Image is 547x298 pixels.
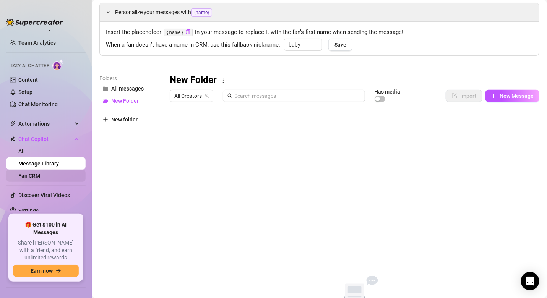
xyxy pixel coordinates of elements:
span: New Message [500,93,534,99]
a: Setup [18,89,32,95]
span: search [227,93,233,99]
span: folder-open [103,98,108,104]
button: Import [446,90,482,102]
code: {name} [164,29,193,37]
span: folder [103,86,108,91]
input: Search messages [234,92,360,100]
img: Chat Copilot [10,136,15,142]
button: Click to Copy [185,29,190,35]
button: Earn nowarrow-right [13,265,79,277]
button: All messages [99,83,161,95]
a: All [18,148,25,154]
div: Personalize your messages with{name} [100,3,539,21]
span: {name} [191,8,212,17]
span: plus [103,117,108,122]
button: New Folder [99,95,161,107]
span: Automations [18,118,73,130]
span: plus [491,93,497,99]
button: New Message [485,90,539,102]
span: Share [PERSON_NAME] with a friend, and earn unlimited rewards [13,239,79,262]
span: 🎁 Get $100 in AI Messages [13,221,79,236]
span: Earn now [31,268,53,274]
span: Insert the placeholder in your message to replace it with the fan’s first name when sending the m... [106,28,533,37]
div: Open Intercom Messenger [521,272,539,290]
span: New Folder [111,98,139,104]
a: Message Library [18,160,59,167]
span: expanded [106,10,110,14]
span: more [220,77,227,84]
a: Discover Viral Videos [18,192,70,198]
span: arrow-right [56,268,61,274]
span: All Creators [174,90,209,102]
span: Izzy AI Chatter [11,62,49,70]
a: Settings [18,207,39,214]
span: team [205,94,209,98]
a: Content [18,77,38,83]
span: Personalize your messages with [115,8,533,17]
span: Chat Copilot [18,133,73,145]
article: Folders [99,74,161,83]
span: When a fan doesn’t have a name in CRM, use this fallback nickname: [106,40,280,50]
img: logo-BBDzfeDw.svg [6,18,63,26]
a: Fan CRM [18,173,40,179]
span: thunderbolt [10,121,16,127]
h3: New Folder [170,74,217,86]
span: All messages [111,86,144,92]
span: New folder [111,117,138,123]
a: Team Analytics [18,40,56,46]
span: Save [334,42,346,48]
article: Has media [375,89,401,94]
button: Save [328,39,352,51]
span: copy [185,29,190,34]
img: AI Chatter [52,59,64,70]
button: New folder [99,113,161,126]
a: Chat Monitoring [18,101,58,107]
